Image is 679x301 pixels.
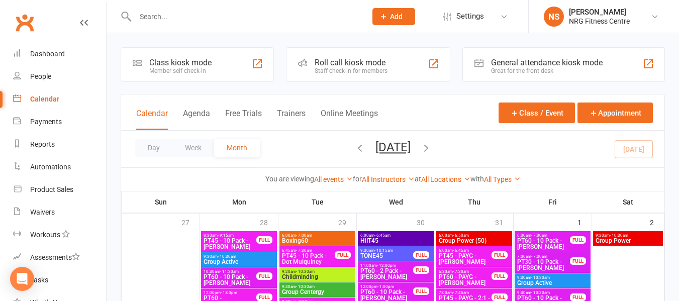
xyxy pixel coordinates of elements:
[570,257,586,265] div: FULL
[610,233,628,238] span: - 10:30am
[491,58,603,67] div: General attendance kiosk mode
[30,50,65,58] div: Dashboard
[203,259,275,265] span: Group Active
[577,214,592,230] div: 1
[278,191,357,213] th: Tue
[203,274,257,286] span: PT60 - 10 Pack - [PERSON_NAME]
[296,269,315,274] span: - 10:30am
[203,269,257,274] span: 10:30am
[315,67,387,74] div: Staff check-in for members
[357,191,435,213] th: Wed
[315,58,387,67] div: Roll call kiosk mode
[374,233,391,238] span: - 6:45am
[281,274,353,280] span: Childminding
[256,236,272,244] div: FULL
[413,266,429,274] div: FULL
[360,233,432,238] span: 6:00am
[595,233,661,238] span: 9:30am
[30,163,71,171] div: Automations
[13,88,106,111] a: Calendar
[203,233,257,238] span: 8:30am
[30,276,48,284] div: Tasks
[221,290,237,295] span: - 1:00pm
[281,289,353,295] span: Group Centergy
[122,191,200,213] th: Sun
[296,233,312,238] span: - 7:00am
[453,269,469,274] span: - 7:30am
[200,191,278,213] th: Mon
[570,293,586,301] div: FULL
[30,72,51,80] div: People
[172,139,214,157] button: Week
[214,139,260,157] button: Month
[544,7,564,27] div: NS
[13,133,106,156] a: Reports
[360,238,432,244] span: HIIT45
[362,175,415,183] a: All Instructors
[12,10,37,35] a: Clubworx
[218,254,236,259] span: - 10:30am
[132,10,359,24] input: Search...
[13,246,106,269] a: Assessments
[281,269,353,274] span: 9:20am
[438,290,492,295] span: 7:00am
[30,95,59,103] div: Calendar
[13,224,106,246] a: Workouts
[149,58,212,67] div: Class kiosk mode
[360,268,414,280] span: PT60 - 2 Pack - [PERSON_NAME]
[570,236,586,244] div: FULL
[517,233,570,238] span: 6:30am
[335,251,351,259] div: FULL
[220,269,239,274] span: - 11:30am
[256,293,272,301] div: FULL
[595,238,661,244] span: Group Power
[360,253,414,259] span: TONE45
[413,251,429,259] div: FULL
[492,251,508,259] div: FULL
[256,272,272,280] div: FULL
[281,253,335,265] span: PT45 - 10 Pack - Dot Mulquiney
[514,191,592,213] th: Fri
[377,284,394,289] span: - 1:00pm
[281,284,353,289] span: 9:30am
[203,290,257,295] span: 12:00pm
[372,8,415,25] button: Add
[417,214,435,230] div: 30
[260,214,278,230] div: 28
[218,233,234,238] span: - 9:15am
[13,65,106,88] a: People
[438,248,492,253] span: 6:00am
[421,175,470,183] a: All Locations
[360,289,414,301] span: PT60 - 10 Pack - [PERSON_NAME]
[531,275,550,280] span: - 10:30am
[453,233,469,238] span: - 6:50am
[225,109,262,130] button: Free Trials
[30,185,73,193] div: Product Sales
[360,263,414,268] span: 11:00am
[438,274,492,286] span: PT60 - PAYG - [PERSON_NAME]
[13,43,106,65] a: Dashboard
[569,17,630,26] div: NRG Fitness Centre
[296,284,315,289] span: - 10:30am
[484,175,521,183] a: All Types
[517,259,570,271] span: PT30 - 10 Pack - [PERSON_NAME]
[360,284,414,289] span: 12:00pm
[531,233,547,238] span: - 7:30am
[203,238,257,250] span: PT45 - 10 Pack - [PERSON_NAME]
[438,238,510,244] span: Group Power (50)
[281,238,353,244] span: Boxing60
[181,214,200,230] div: 27
[415,175,421,183] strong: at
[13,201,106,224] a: Waivers
[592,191,664,213] th: Sat
[577,103,653,123] button: Appointment
[531,290,550,295] span: - 10:30am
[453,290,469,295] span: - 7:45am
[13,269,106,291] a: Tasks
[30,231,60,239] div: Workouts
[30,140,55,148] div: Reports
[517,290,570,295] span: 9:30am
[374,248,393,253] span: - 10:15am
[491,67,603,74] div: Great for the front desk
[375,140,411,154] button: [DATE]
